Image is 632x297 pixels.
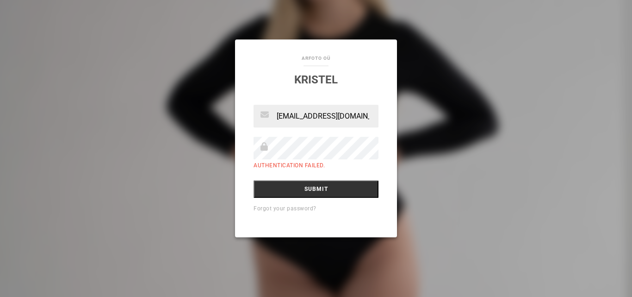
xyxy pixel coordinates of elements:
a: Forgot your password? [254,206,316,212]
label: Authentication failed. [254,163,325,169]
input: Submit [254,181,378,198]
a: Kristel [294,74,338,87]
a: aRfoto OÜ [302,56,331,61]
input: Email [254,105,378,128]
